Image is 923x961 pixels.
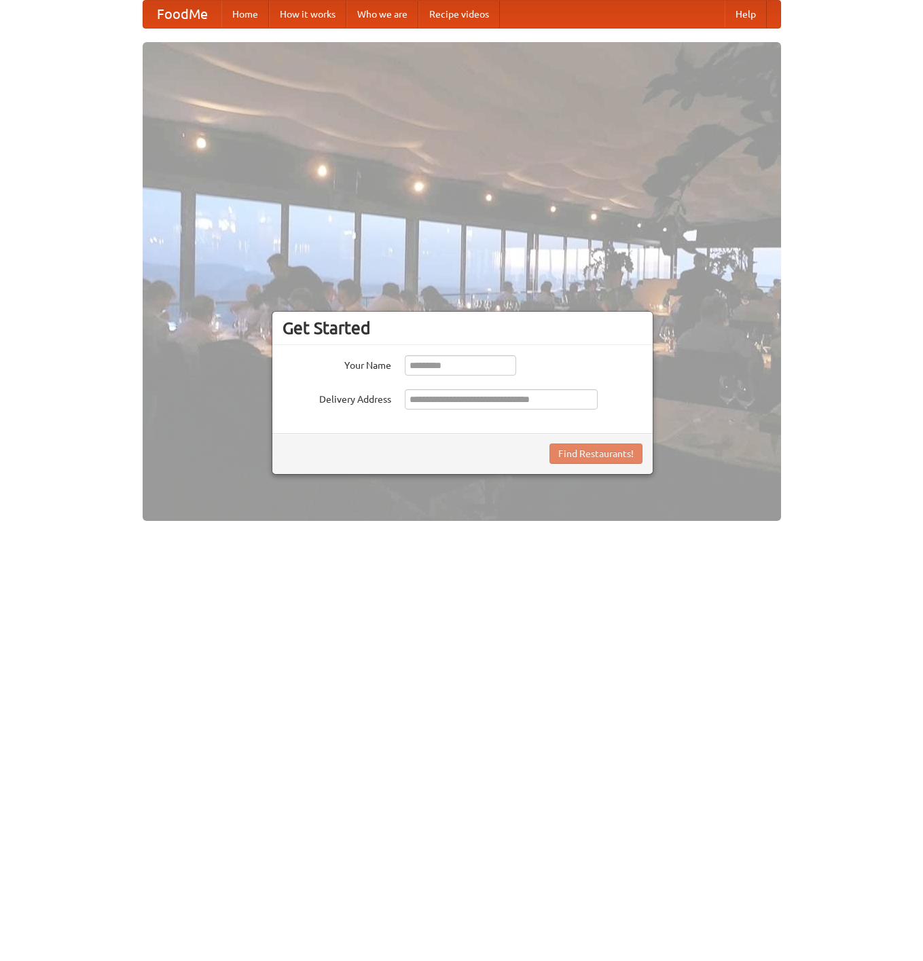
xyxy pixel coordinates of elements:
[283,355,391,372] label: Your Name
[221,1,269,28] a: Home
[283,318,643,338] h3: Get Started
[346,1,418,28] a: Who we are
[549,443,643,464] button: Find Restaurants!
[269,1,346,28] a: How it works
[143,1,221,28] a: FoodMe
[725,1,767,28] a: Help
[283,389,391,406] label: Delivery Address
[418,1,500,28] a: Recipe videos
